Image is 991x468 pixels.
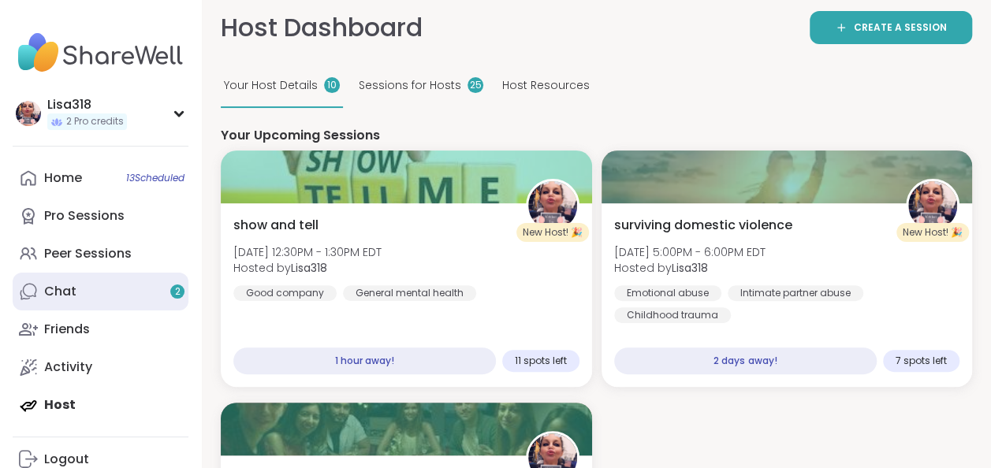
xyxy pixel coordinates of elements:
[44,283,76,300] div: Chat
[528,181,577,230] img: Lisa318
[13,235,188,273] a: Peer Sessions
[233,216,319,235] span: show and tell
[44,321,90,338] div: Friends
[515,355,567,367] span: 11 spots left
[13,159,188,197] a: Home13Scheduled
[359,77,461,94] span: Sessions for Hosts
[614,260,766,276] span: Hosted by
[44,245,132,262] div: Peer Sessions
[896,223,969,242] div: New Host! 🎉
[233,244,382,260] span: [DATE] 12:30PM - 1:30PM EDT
[291,260,327,276] b: Lisa318
[516,223,589,242] div: New Host! 🎉
[614,307,731,323] div: Childhood trauma
[324,77,340,93] div: 10
[44,451,89,468] div: Logout
[44,207,125,225] div: Pro Sessions
[614,244,766,260] span: [DATE] 5:00PM - 6:00PM EDT
[13,273,188,310] a: Chat2
[233,347,496,374] div: 1 hour away!
[66,115,124,128] span: 2 Pro credits
[468,77,483,93] div: 25
[614,285,721,301] div: Emotional abuse
[502,77,590,94] span: Host Resources
[13,197,188,235] a: Pro Sessions
[810,11,972,44] a: Create a session
[233,260,382,276] span: Hosted by
[13,25,188,80] img: ShareWell Nav Logo
[343,285,476,301] div: General mental health
[672,260,708,276] b: Lisa318
[896,355,947,367] span: 7 spots left
[16,101,41,126] img: Lisa318
[224,77,318,94] span: Your Host Details
[44,169,82,187] div: Home
[13,310,188,348] a: Friends
[44,358,92,376] div: Activity
[908,181,957,230] img: Lisa318
[614,216,792,235] span: surviving domestic violence
[728,285,863,301] div: Intimate partner abuse
[854,20,947,35] span: Create a session
[47,96,127,113] div: Lisa318
[221,127,972,144] h4: Your Upcoming Sessions
[614,347,877,374] div: 2 days away!
[126,172,184,184] span: 13 Scheduled
[221,10,423,46] h1: Host Dashboard
[233,285,337,301] div: Good company
[13,348,188,386] a: Activity
[175,285,181,299] span: 2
